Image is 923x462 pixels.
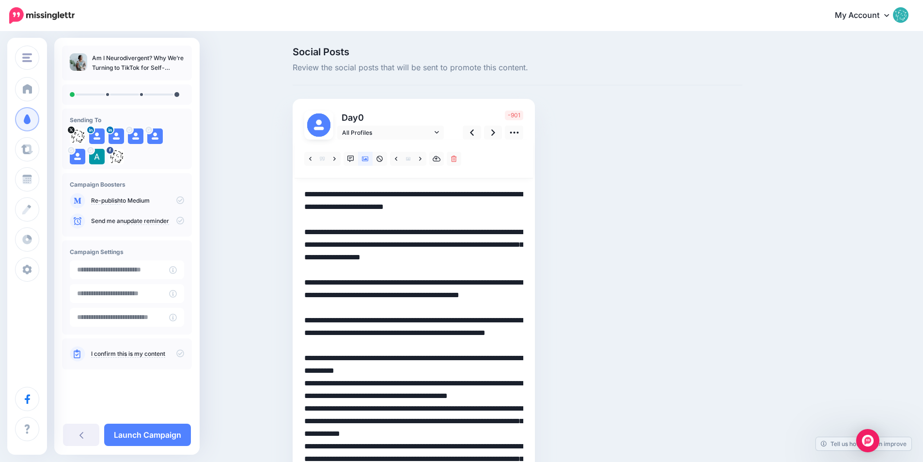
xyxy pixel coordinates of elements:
[293,47,742,57] span: Social Posts
[70,53,87,71] img: c838fa7cc9b80bb4e14051406a561fdf_thumb.jpg
[109,128,124,144] img: user_default_image.png
[124,217,169,225] a: update reminder
[856,429,879,452] div: Open Intercom Messenger
[70,181,184,188] h4: Campaign Boosters
[9,7,75,24] img: Missinglettr
[70,116,184,124] h4: Sending To
[337,126,444,140] a: All Profiles
[109,149,124,164] img: 304940412_514149677377938_2776595006190808614_n-bsa142344.png
[342,127,432,138] span: All Profiles
[70,149,85,164] img: user_default_image.png
[91,217,184,225] p: Send me an
[22,53,32,62] img: menu.png
[147,128,163,144] img: user_default_image.png
[92,53,184,73] p: Am I Neurodivergent? Why We’re Turning to TikTok for Self-Understanding
[825,4,908,28] a: My Account
[89,149,105,164] img: ACg8ocL03RYnfQma4rcVAMvuWZ3lMnjx5lQGGSDID2MHQq5ns96-c-76549.png
[293,62,742,74] span: Review the social posts that will be sent to promote this content.
[358,112,364,123] span: 0
[91,197,121,205] a: Re-publish
[505,111,523,120] span: -901
[128,128,143,144] img: user_default_image.png
[337,111,445,125] p: Day
[91,196,184,205] p: to Medium
[816,437,911,450] a: Tell us how we can improve
[89,128,105,144] img: user_default_image.png
[307,113,330,137] img: user_default_image.png
[91,350,165,358] a: I confirm this is my content
[70,128,85,144] img: LcPWlgqw-63455.jpg
[70,248,184,255] h4: Campaign Settings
